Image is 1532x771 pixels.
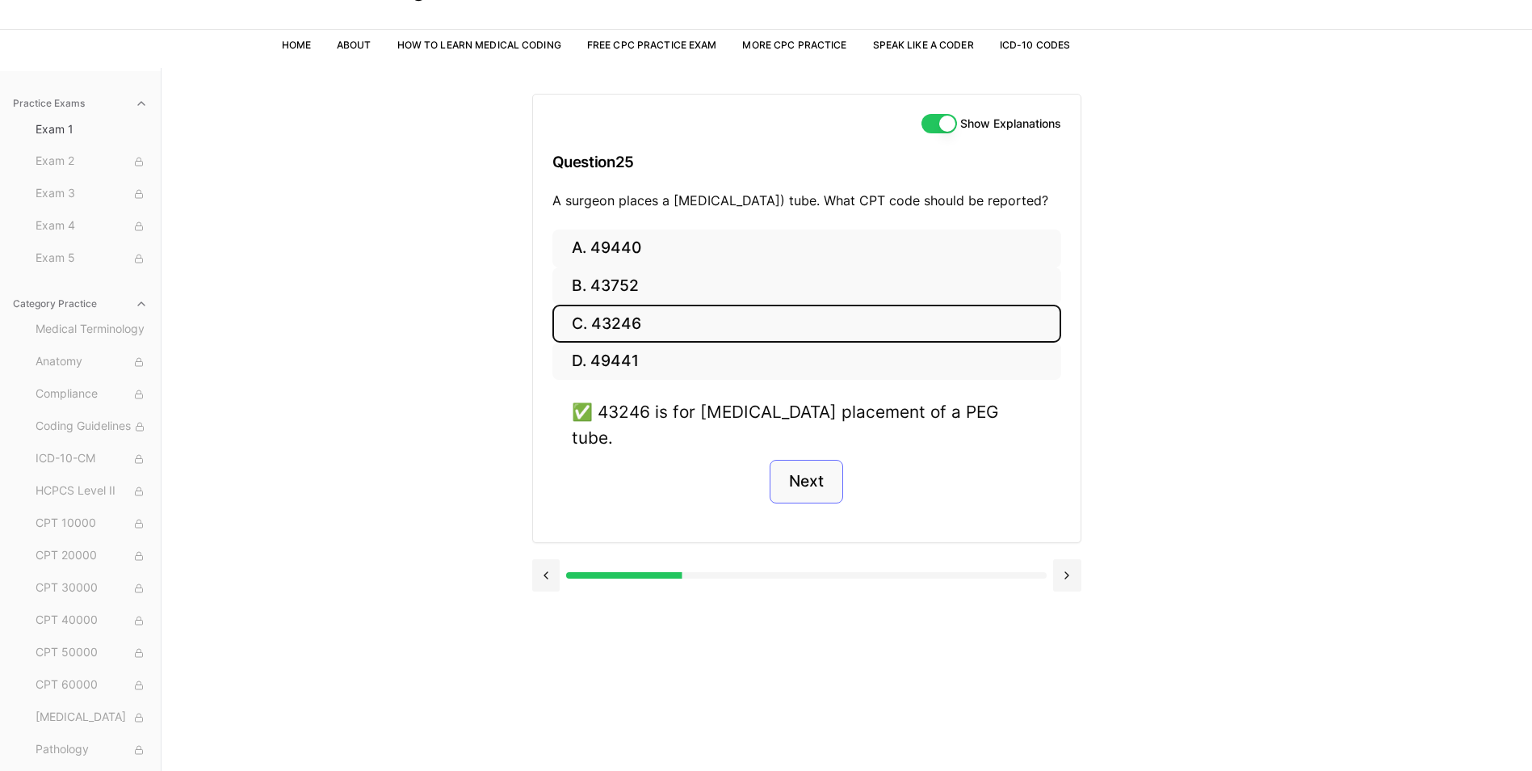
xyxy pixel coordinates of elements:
[552,305,1061,343] button: C. 43246
[29,640,154,666] button: CPT 50000
[552,268,1061,305] button: B. 43752
[29,317,154,343] button: Medical Terminology
[36,741,148,759] span: Pathology
[36,547,148,565] span: CPT 20000
[29,672,154,698] button: CPT 60000
[29,213,154,239] button: Exam 4
[29,511,154,537] button: CPT 10000
[36,612,148,630] span: CPT 40000
[36,185,148,203] span: Exam 3
[29,181,154,207] button: Exam 3
[29,446,154,472] button: ICD-10-CM
[552,230,1061,268] button: A. 49440
[29,543,154,569] button: CPT 20000
[6,91,154,116] button: Practice Exams
[36,676,148,694] span: CPT 60000
[552,191,1061,210] p: A surgeon places a [MEDICAL_DATA]) tube. What CPT code should be reported?
[29,246,154,272] button: Exam 5
[36,121,148,137] span: Exam 1
[36,250,148,268] span: Exam 5
[36,482,148,500] span: HCPCS Level II
[36,385,148,403] span: Compliance
[29,705,154,731] button: [MEDICAL_DATA]
[36,515,148,533] span: CPT 10000
[572,399,1042,449] div: ✅ 43246 is for [MEDICAL_DATA] placement of a PEG tube.
[552,138,1061,186] h3: Question 25
[1000,39,1070,51] a: ICD-10 Codes
[337,39,371,51] a: About
[29,737,154,763] button: Pathology
[742,39,846,51] a: More CPC Practice
[397,39,561,51] a: How to Learn Medical Coding
[29,414,154,440] button: Coding Guidelines
[36,321,148,339] span: Medical Terminology
[36,579,148,597] span: CPT 30000
[36,353,148,371] span: Anatomy
[587,39,717,51] a: Free CPC Practice Exam
[960,118,1061,129] label: Show Explanations
[29,149,154,175] button: Exam 2
[36,709,148,727] span: [MEDICAL_DATA]
[29,608,154,634] button: CPT 40000
[770,460,843,503] button: Next
[282,39,311,51] a: Home
[6,291,154,317] button: Category Practice
[552,343,1061,381] button: D. 49441
[36,644,148,662] span: CPT 50000
[29,478,154,504] button: HCPCS Level II
[873,39,974,51] a: Speak Like a Coder
[36,418,148,436] span: Coding Guidelines
[29,381,154,407] button: Compliance
[36,153,148,171] span: Exam 2
[29,349,154,375] button: Anatomy
[29,116,154,142] button: Exam 1
[29,575,154,601] button: CPT 30000
[36,450,148,468] span: ICD-10-CM
[36,217,148,235] span: Exam 4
